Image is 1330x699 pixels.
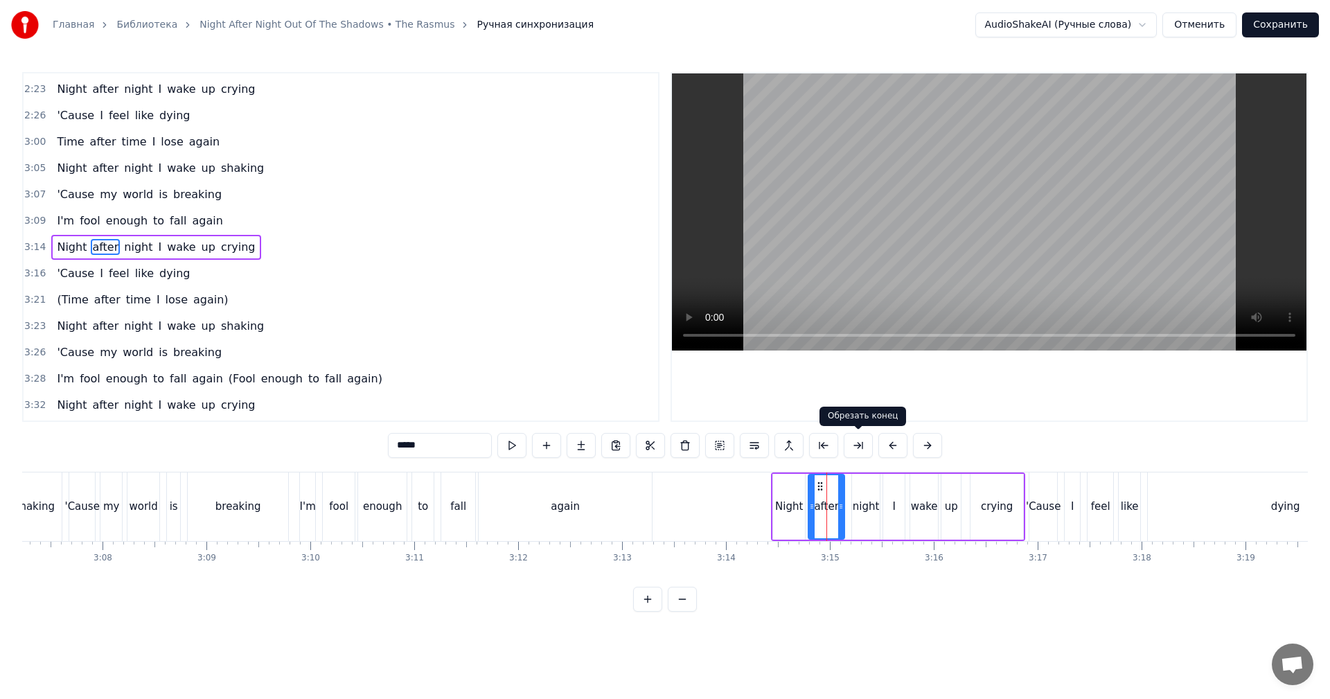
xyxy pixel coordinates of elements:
[24,82,46,96] span: 2:23
[120,134,148,150] span: time
[55,265,96,281] span: 'Cause
[123,81,154,97] span: night
[98,107,105,123] span: I
[55,107,96,123] span: 'Cause
[91,397,120,413] span: after
[98,265,105,281] span: I
[55,186,96,202] span: 'Cause
[200,160,217,176] span: up
[170,499,178,515] div: is
[157,186,169,202] span: is
[11,11,39,39] img: youka
[134,265,155,281] span: like
[981,499,1013,515] div: crying
[55,134,85,150] span: Time
[24,188,46,202] span: 3:07
[301,553,320,564] div: 3:10
[98,186,118,202] span: my
[166,397,197,413] span: wake
[717,553,736,564] div: 3:14
[307,371,321,387] span: to
[200,318,217,334] span: up
[116,18,177,32] a: Библиотека
[329,499,348,515] div: fool
[220,239,257,255] span: crying
[157,160,163,176] span: I
[152,213,166,229] span: to
[1272,644,1313,685] div: Открытый чат
[323,371,343,387] span: fall
[103,499,120,515] div: my
[123,397,154,413] span: night
[477,18,594,32] span: Ручная синхронизация
[200,239,217,255] span: up
[15,499,55,515] div: shaking
[134,107,155,123] span: like
[1162,12,1236,37] button: Отменить
[215,499,261,515] div: breaking
[188,134,221,150] span: again
[123,160,154,176] span: night
[1026,499,1061,515] div: 'Cause
[911,499,938,515] div: wake
[24,293,46,307] span: 3:21
[91,239,120,255] span: after
[1071,499,1074,515] div: I
[158,265,191,281] span: dying
[94,553,112,564] div: 3:08
[55,213,76,229] span: I'm
[24,109,46,123] span: 2:26
[157,318,163,334] span: I
[24,161,46,175] span: 3:05
[91,160,120,176] span: after
[130,499,158,515] div: world
[55,160,88,176] span: Night
[91,81,120,97] span: after
[199,18,454,32] a: Night After Night Out Of The Shadows • The Rasmus
[172,186,223,202] span: breaking
[260,371,304,387] span: enough
[157,397,163,413] span: I
[363,499,402,515] div: enough
[55,81,88,97] span: Night
[24,398,46,412] span: 3:32
[945,499,958,515] div: up
[1091,499,1110,515] div: feel
[55,371,76,387] span: I'm
[24,346,46,360] span: 3:26
[1133,553,1151,564] div: 3:18
[220,160,265,176] span: shaking
[1121,499,1139,515] div: like
[925,553,943,564] div: 3:16
[91,318,120,334] span: after
[172,344,223,360] span: breaking
[158,107,191,123] span: dying
[121,186,154,202] span: world
[892,499,895,515] div: I
[105,213,149,229] span: enough
[98,344,118,360] span: my
[157,239,163,255] span: I
[166,239,197,255] span: wake
[166,318,197,334] span: wake
[151,134,157,150] span: I
[1271,499,1300,515] div: dying
[121,344,154,360] span: world
[53,18,94,32] a: Главная
[105,371,149,387] span: enough
[509,553,528,564] div: 3:12
[24,135,46,149] span: 3:00
[155,292,161,308] span: I
[821,553,840,564] div: 3:15
[227,371,257,387] span: (Fool
[157,344,169,360] span: is
[190,213,224,229] span: again
[166,81,197,97] span: wake
[168,213,188,229] span: fall
[24,372,46,386] span: 3:28
[613,553,632,564] div: 3:13
[123,318,154,334] span: night
[55,344,96,360] span: 'Cause
[220,81,257,97] span: crying
[200,397,217,413] span: up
